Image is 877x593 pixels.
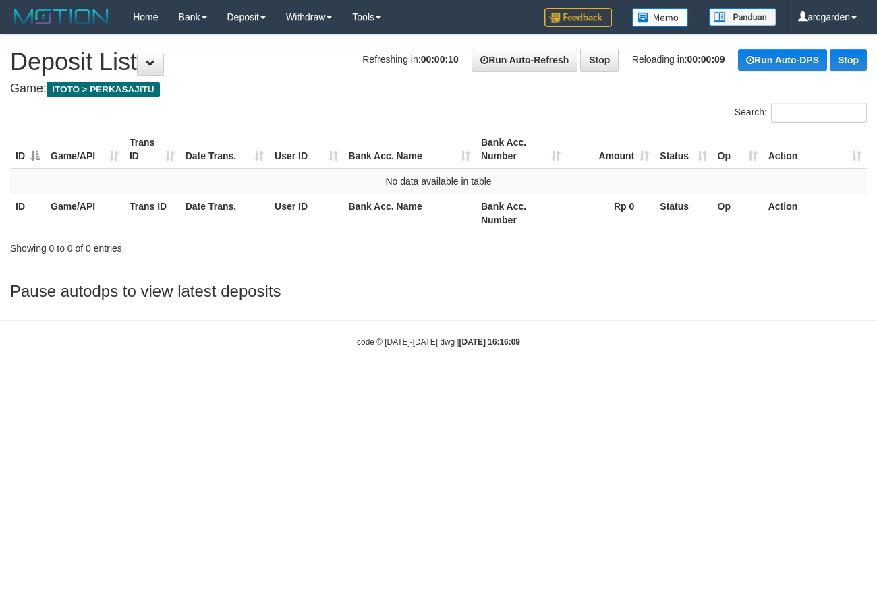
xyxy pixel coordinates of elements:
a: Stop [580,49,619,72]
th: Op: activate to sort column ascending [712,130,763,169]
strong: 00:00:10 [421,54,459,65]
th: Bank Acc. Name [343,194,476,232]
th: Rp 0 [566,194,654,232]
th: Trans ID [124,194,180,232]
td: No data available in table [10,169,867,194]
img: Feedback.jpg [544,8,612,27]
label: Search: [735,103,867,123]
img: MOTION_logo.png [10,7,113,27]
th: Action [763,194,867,232]
a: Run Auto-Refresh [472,49,577,72]
th: Game/API: activate to sort column ascending [45,130,124,169]
th: Op [712,194,763,232]
th: Date Trans.: activate to sort column ascending [180,130,269,169]
span: Reloading in: [632,54,725,65]
a: Run Auto-DPS [738,49,827,71]
th: Status [654,194,712,232]
img: panduan.png [709,8,776,26]
th: Bank Acc. Name: activate to sort column ascending [343,130,476,169]
th: Date Trans. [180,194,269,232]
div: Showing 0 to 0 of 0 entries [10,236,356,255]
th: Trans ID: activate to sort column ascending [124,130,180,169]
th: Status: activate to sort column ascending [654,130,712,169]
a: Stop [830,49,867,71]
th: ID: activate to sort column descending [10,130,45,169]
h4: Game: [10,82,867,96]
span: Refreshing in: [362,54,458,65]
strong: 00:00:09 [687,54,725,65]
h3: Pause autodps to view latest deposits [10,283,867,300]
th: User ID: activate to sort column ascending [269,130,343,169]
th: ID [10,194,45,232]
span: ITOTO > PERKASAJITU [47,82,160,97]
strong: [DATE] 16:16:09 [459,337,520,347]
th: Action: activate to sort column ascending [763,130,867,169]
th: Bank Acc. Number: activate to sort column ascending [476,130,566,169]
h1: Deposit List [10,49,867,76]
th: User ID [269,194,343,232]
small: code © [DATE]-[DATE] dwg | [357,337,520,347]
th: Game/API [45,194,124,232]
img: Button%20Memo.svg [632,8,689,27]
th: Amount: activate to sort column ascending [566,130,654,169]
input: Search: [771,103,867,123]
th: Bank Acc. Number [476,194,566,232]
